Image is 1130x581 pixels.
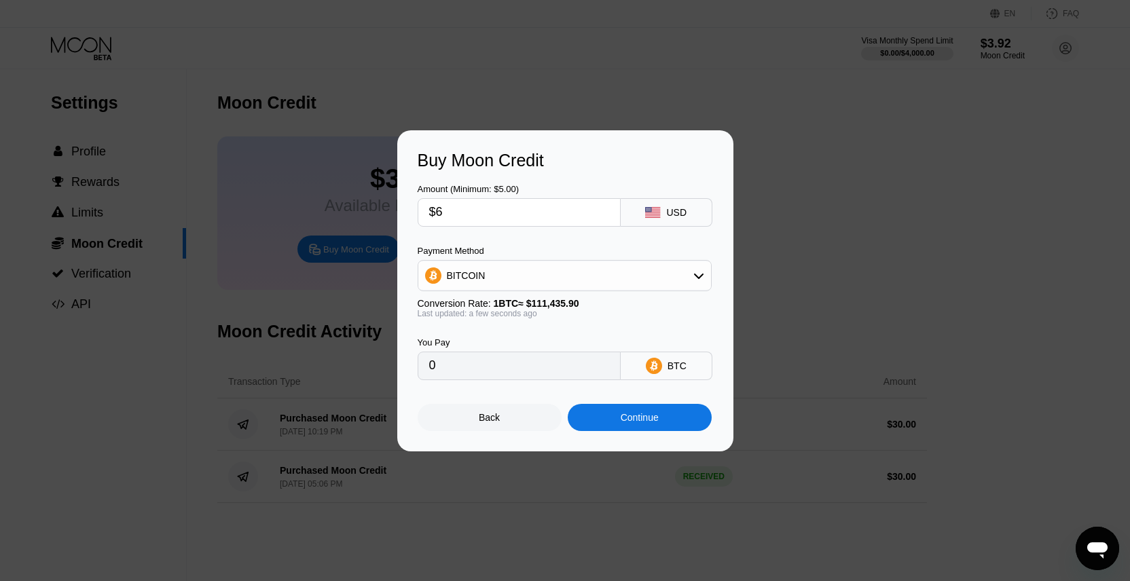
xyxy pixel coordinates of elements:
[418,262,711,289] div: BITCOIN
[418,184,621,194] div: Amount (Minimum: $5.00)
[429,199,609,226] input: $0.00
[666,207,687,218] div: USD
[418,309,712,318] div: Last updated: a few seconds ago
[418,298,712,309] div: Conversion Rate:
[479,412,500,423] div: Back
[668,360,687,371] div: BTC
[447,270,486,281] div: BITCOIN
[568,404,712,431] div: Continue
[418,151,713,170] div: Buy Moon Credit
[418,337,621,348] div: You Pay
[418,404,562,431] div: Back
[418,246,712,256] div: Payment Method
[621,412,659,423] div: Continue
[1076,527,1119,570] iframe: Кнопка запуска окна обмена сообщениями
[494,298,579,309] span: 1 BTC ≈ $111,435.90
